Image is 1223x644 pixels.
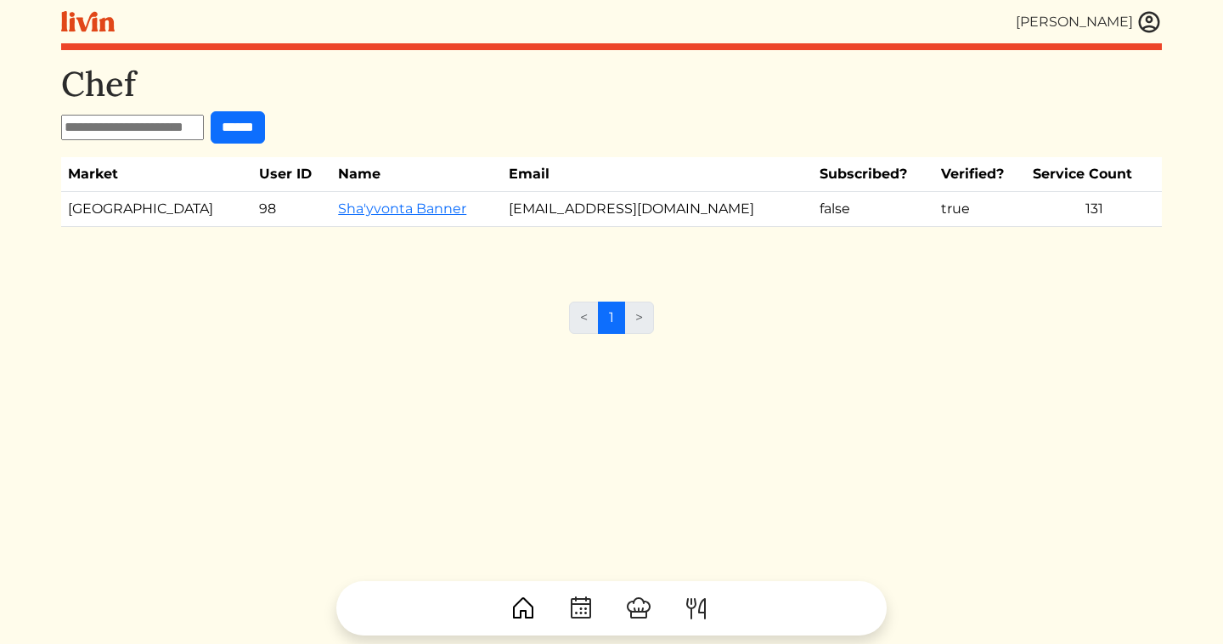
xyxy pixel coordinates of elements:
nav: Page [569,302,654,347]
img: CalendarDots-5bcf9d9080389f2a281d69619e1c85352834be518fbc73d9501aef674afc0d57.svg [567,595,595,622]
th: Subscribed? [813,157,934,192]
td: true [934,192,1026,227]
th: Email [502,157,813,192]
h1: Chef [61,64,1162,105]
th: Verified? [934,157,1026,192]
th: Market [61,157,252,192]
div: [PERSON_NAME] [1016,12,1133,32]
img: ChefHat-a374fb509e4f37eb0702ca99f5f64f3b6956810f32a249b33092029f8484b388.svg [625,595,652,622]
td: false [813,192,934,227]
td: [EMAIL_ADDRESS][DOMAIN_NAME] [502,192,813,227]
td: [GEOGRAPHIC_DATA] [61,192,252,227]
th: Service Count [1026,157,1162,192]
th: User ID [252,157,332,192]
a: 1 [598,302,625,334]
td: 131 [1026,192,1162,227]
td: 98 [252,192,332,227]
img: House-9bf13187bcbb5817f509fe5e7408150f90897510c4275e13d0d5fca38e0b5951.svg [510,595,537,622]
img: livin-logo-a0d97d1a881af30f6274990eb6222085a2533c92bbd1e4f22c21b4f0d0e3210c.svg [61,11,115,32]
img: user_account-e6e16d2ec92f44fc35f99ef0dc9cddf60790bfa021a6ecb1c896eb5d2907b31c.svg [1136,9,1162,35]
a: Sha'yvonta Banner [338,201,466,217]
img: ForkKnife-55491504ffdb50bab0c1e09e7649658475375261d09fd45db06cec23bce548bf.svg [683,595,710,622]
th: Name [331,157,502,192]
